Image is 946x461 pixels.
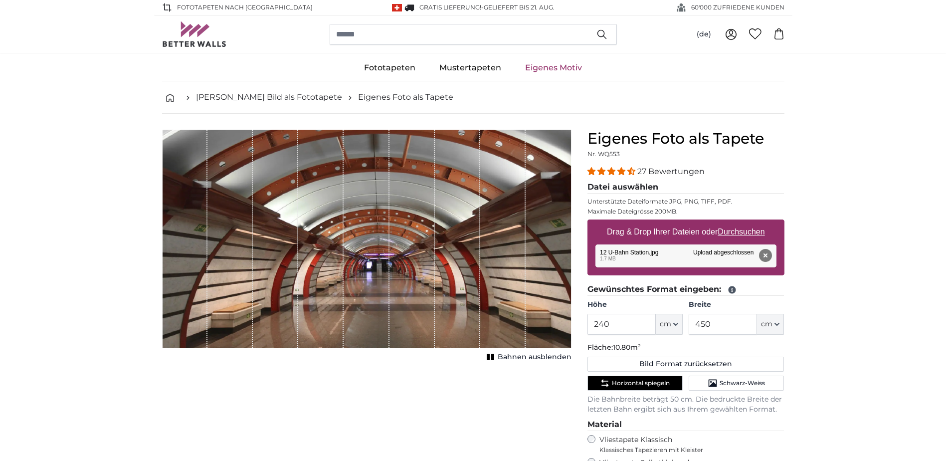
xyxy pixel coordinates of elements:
[689,25,719,43] button: (de)
[162,21,227,47] img: Betterwalls
[587,208,784,216] p: Maximale Dateigrösse 200MB.
[587,357,784,372] button: Bild Format zurücksetzen
[352,55,427,81] a: Fototapeten
[587,181,784,194] legend: Datei auswählen
[691,3,784,12] span: 60'000 ZUFRIEDENE KUNDEN
[196,91,342,103] a: [PERSON_NAME] Bild als Fototapete
[761,319,772,329] span: cm
[637,167,705,176] span: 27 Bewertungen
[587,283,784,296] legend: Gewünschtes Format eingeben:
[587,167,637,176] span: 4.41 stars
[177,3,313,12] span: Fototapeten nach [GEOGRAPHIC_DATA]
[162,130,571,364] div: 1 of 1
[358,91,453,103] a: Eigenes Foto als Tapete
[720,379,765,387] span: Schwarz-Weiss
[484,3,555,11] span: Geliefert bis 21. Aug.
[419,3,481,11] span: GRATIS Lieferung!
[613,343,641,352] span: 10.80m²
[498,352,571,362] span: Bahnen ausblenden
[587,376,683,391] button: Horizontal spiegeln
[612,379,670,387] span: Horizontal spiegeln
[587,419,784,431] legend: Material
[599,446,776,454] span: Klassisches Tapezieren mit Kleister
[587,150,620,158] span: Nr. WQ553
[587,395,784,415] p: Die Bahnbreite beträgt 50 cm. Die bedruckte Breite der letzten Bahn ergibt sich aus Ihrem gewählt...
[392,4,402,11] img: Schweiz
[587,343,784,353] p: Fläche:
[660,319,671,329] span: cm
[484,350,571,364] button: Bahnen ausblenden
[513,55,594,81] a: Eigenes Motiv
[656,314,683,335] button: cm
[603,222,769,242] label: Drag & Drop Ihrer Dateien oder
[689,376,784,391] button: Schwarz-Weiss
[162,81,784,114] nav: breadcrumbs
[427,55,513,81] a: Mustertapeten
[689,300,784,310] label: Breite
[718,228,764,236] u: Durchsuchen
[481,3,555,11] span: -
[757,314,784,335] button: cm
[587,130,784,148] h1: Eigenes Foto als Tapete
[599,435,776,454] label: Vliestapete Klassisch
[587,300,683,310] label: Höhe
[587,198,784,206] p: Unterstützte Dateiformate JPG, PNG, TIFF, PDF.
